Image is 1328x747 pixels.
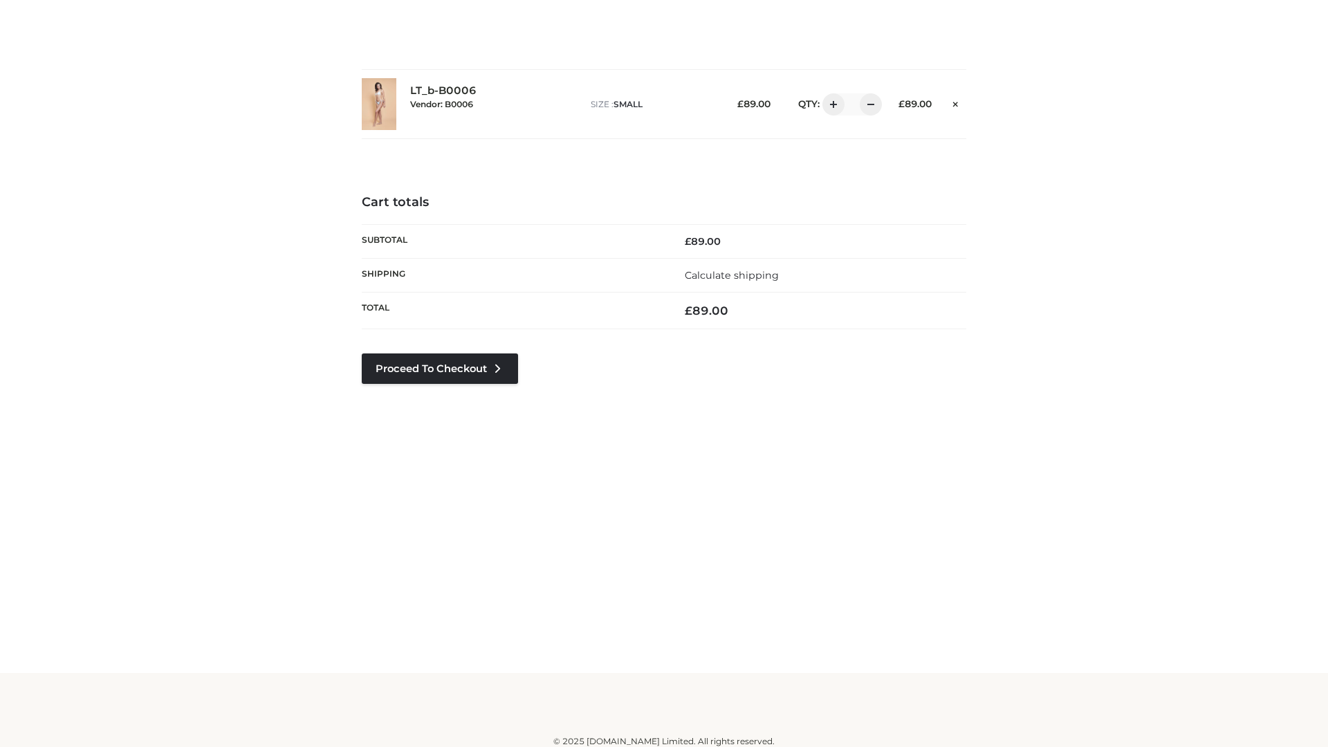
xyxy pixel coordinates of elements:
th: Subtotal [362,224,664,258]
span: £ [685,304,692,317]
bdi: 89.00 [685,304,728,317]
a: Remove this item [946,93,966,111]
bdi: 89.00 [737,98,771,109]
a: Proceed to Checkout [362,353,518,384]
a: Calculate shipping [685,269,779,282]
bdi: 89.00 [898,98,932,109]
bdi: 89.00 [685,235,721,248]
span: £ [898,98,905,109]
div: QTY: [784,93,877,116]
span: £ [685,235,691,248]
th: Total [362,293,664,329]
span: SMALL [614,99,643,109]
div: LT_b-B0006 [410,84,577,123]
span: £ [737,98,744,109]
small: Vendor: B0006 [410,99,473,109]
th: Shipping [362,258,664,292]
p: size : [591,98,716,111]
h4: Cart totals [362,195,966,210]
